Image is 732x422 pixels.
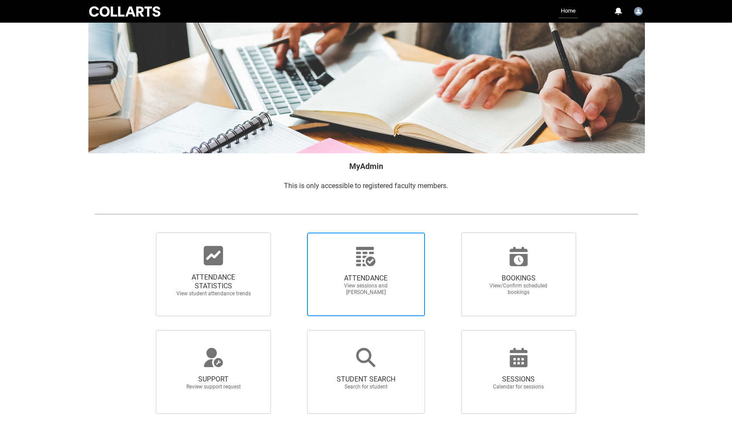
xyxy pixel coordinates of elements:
span: STUDENT SEARCH [327,375,404,384]
img: REDU_GREY_LINE [94,209,638,219]
span: This is only accessible to registered faculty members. [284,182,448,190]
span: SUPPORT [175,375,252,384]
span: View sessions and [PERSON_NAME] [327,283,404,296]
img: Faculty.sfreeman [634,7,643,16]
span: Calendar for sessions [480,384,557,390]
span: ATTENDANCE [327,274,404,283]
span: BOOKINGS [480,274,557,283]
span: ATTENDANCE STATISTICS [175,273,252,290]
span: Review support request [175,384,252,390]
span: View/Confirm scheduled bookings [480,283,557,296]
span: SESSIONS [480,375,557,384]
span: Search for student [327,384,404,390]
span: View student attendance trends [175,290,252,297]
button: User Profile Faculty.sfreeman [632,3,645,17]
a: Home [559,4,578,18]
h2: MyAdmin [94,160,638,172]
